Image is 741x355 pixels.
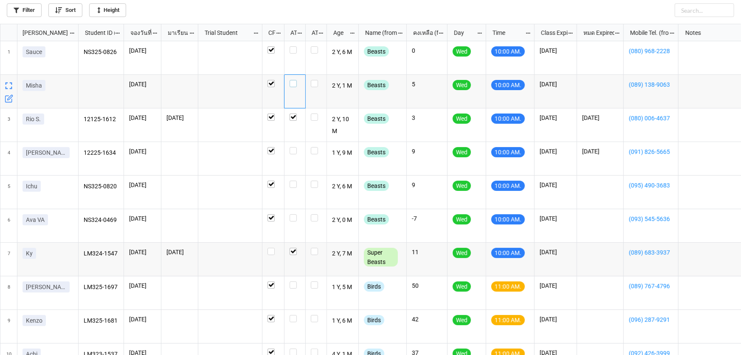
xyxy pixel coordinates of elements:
[364,214,389,224] div: Beasts
[491,46,525,57] div: 10:00 AM.
[84,46,119,58] p: NS325-0826
[129,181,156,189] p: [DATE]
[84,114,119,125] p: 12125-1612
[364,315,384,325] div: Birds
[332,315,354,327] p: 1 Y, 6 M
[332,181,354,193] p: 2 Y, 6 M
[80,28,115,37] div: Student ID (from [PERSON_NAME] Name)
[364,114,389,124] div: Beasts
[89,3,126,17] a: Height
[629,46,673,56] a: (080) 968-2228
[364,181,389,191] div: Beasts
[412,147,442,156] p: 9
[129,248,156,256] p: [DATE]
[7,3,42,17] a: Filter
[412,114,442,122] p: 3
[8,243,10,276] span: 7
[84,214,119,226] p: NS324-0469
[129,147,156,156] p: [DATE]
[412,315,442,324] p: 42
[453,248,471,258] div: Wed
[491,214,525,224] div: 10:00 AM.
[412,248,442,256] p: 11
[540,181,572,189] p: [DATE]
[453,114,471,124] div: Wed
[26,48,42,56] p: Sauce
[629,147,673,156] a: (091) 826-5665
[0,24,79,41] div: grid
[582,114,618,122] p: [DATE]
[166,248,193,256] p: [DATE]
[364,46,389,57] div: Beasts
[540,80,572,88] p: [DATE]
[408,28,438,37] div: คงเหลือ (from Nick Name)
[263,28,276,37] div: CF
[491,80,525,90] div: 10:00 AM.
[166,114,193,122] p: [DATE]
[625,28,669,37] div: Mobile Tel. (from Nick Name)
[629,315,673,324] a: (096) 287-9291
[84,248,119,260] p: LM324-1547
[8,209,10,242] span: 6
[364,281,384,292] div: Birds
[8,108,10,142] span: 3
[540,46,572,55] p: [DATE]
[8,276,10,310] span: 8
[491,181,525,191] div: 10:00 AM.
[26,182,37,190] p: Ichu
[163,28,189,37] div: มาเรียน
[629,181,673,190] a: (095) 490-3683
[491,114,525,124] div: 10:00 AM.
[364,248,398,267] div: Super Beasts
[491,147,525,157] div: 10:00 AM.
[453,80,471,90] div: Wed
[540,281,572,290] p: [DATE]
[332,46,354,58] p: 2 Y, 6 M
[540,147,572,156] p: [DATE]
[26,115,41,123] p: Rio S.
[8,142,10,175] span: 4
[129,315,156,324] p: [DATE]
[17,28,69,37] div: [PERSON_NAME] Name
[129,214,156,223] p: [DATE]
[26,148,66,157] p: [PERSON_NAME]
[412,46,442,55] p: 0
[453,147,471,157] div: Wed
[200,28,253,37] div: Trial Student
[129,114,156,122] p: [DATE]
[26,249,33,258] p: Ky
[629,281,673,291] a: (089) 767-4796
[129,46,156,55] p: [DATE]
[629,114,673,123] a: (080) 006-4637
[412,214,442,223] p: -7
[536,28,568,37] div: Class Expiration
[307,28,318,37] div: ATK
[84,181,119,193] p: NS325-0820
[26,81,42,90] p: Misha
[629,80,673,89] a: (089) 138-9063
[582,147,618,156] p: [DATE]
[129,281,156,290] p: [DATE]
[629,214,673,224] a: (093) 545-5636
[540,214,572,223] p: [DATE]
[332,248,354,260] p: 2 Y, 7 M
[675,3,734,17] input: Search...
[8,176,10,209] span: 5
[129,80,156,88] p: [DATE]
[540,114,572,122] p: [DATE]
[491,248,525,258] div: 10:00 AM.
[285,28,297,37] div: ATT
[360,28,397,37] div: Name (from Class)
[453,281,471,292] div: Wed
[453,46,471,57] div: Wed
[364,147,389,157] div: Beasts
[125,28,152,37] div: จองวันที่
[449,28,477,37] div: Day
[328,28,350,37] div: Age
[332,281,354,293] p: 1 Y, 5 M
[26,316,42,325] p: Kenzo
[84,281,119,293] p: LM325-1697
[491,281,525,292] div: 11:00 AM.
[540,315,572,324] p: [DATE]
[412,80,442,88] p: 5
